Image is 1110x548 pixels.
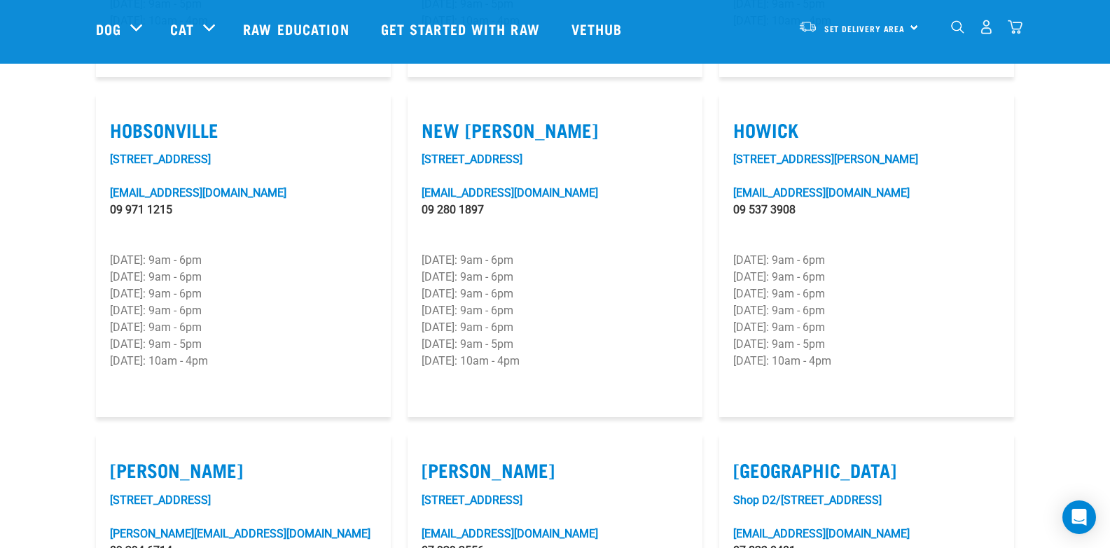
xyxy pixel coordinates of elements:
a: [STREET_ADDRESS] [422,153,522,166]
a: [EMAIL_ADDRESS][DOMAIN_NAME] [733,527,910,540]
p: [DATE]: 9am - 6pm [110,302,377,319]
a: 09 971 1215 [110,203,172,216]
a: [EMAIL_ADDRESS][DOMAIN_NAME] [110,186,286,199]
label: Howick [733,119,1000,141]
p: [DATE]: 9am - 6pm [422,269,688,286]
p: [DATE]: 9am - 6pm [733,302,1000,319]
p: [DATE]: 9am - 6pm [733,286,1000,302]
p: [DATE]: 9am - 6pm [422,252,688,269]
a: [STREET_ADDRESS] [110,153,211,166]
a: [EMAIL_ADDRESS][DOMAIN_NAME] [422,186,598,199]
a: Shop D2/[STREET_ADDRESS] [733,493,882,507]
img: home-icon-1@2x.png [951,20,964,34]
a: [EMAIL_ADDRESS][DOMAIN_NAME] [733,186,910,199]
a: [PERSON_NAME][EMAIL_ADDRESS][DOMAIN_NAME] [110,527,370,540]
a: Cat [170,18,194,39]
a: Dog [96,18,121,39]
p: [DATE]: 9am - 6pm [110,286,377,302]
label: Hobsonville [110,119,377,141]
p: [DATE]: 9am - 6pm [422,319,688,336]
p: [DATE]: 9am - 5pm [110,336,377,353]
p: [DATE]: 10am - 4pm [110,353,377,370]
p: [DATE]: 9am - 6pm [110,252,377,269]
span: Set Delivery Area [824,26,906,31]
a: Get started with Raw [367,1,557,57]
label: [PERSON_NAME] [422,459,688,481]
p: [DATE]: 9am - 6pm [733,252,1000,269]
label: [GEOGRAPHIC_DATA] [733,459,1000,481]
a: 09 280 1897 [422,203,484,216]
img: home-icon@2x.png [1008,20,1022,34]
div: Open Intercom Messenger [1062,500,1096,534]
a: [STREET_ADDRESS][PERSON_NAME] [733,153,918,166]
a: [STREET_ADDRESS] [422,493,522,507]
a: [EMAIL_ADDRESS][DOMAIN_NAME] [422,527,598,540]
label: [PERSON_NAME] [110,459,377,481]
p: [DATE]: 9am - 5pm [422,336,688,353]
p: [DATE]: 9am - 6pm [110,319,377,336]
p: [DATE]: 9am - 6pm [110,269,377,286]
p: [DATE]: 10am - 4pm [733,353,1000,370]
p: [DATE]: 9am - 6pm [733,319,1000,336]
p: [DATE]: 9am - 6pm [422,286,688,302]
img: user.png [979,20,994,34]
a: 09 537 3908 [733,203,796,216]
p: [DATE]: 10am - 4pm [422,353,688,370]
p: [DATE]: 9am - 6pm [422,302,688,319]
img: van-moving.png [798,20,817,33]
p: [DATE]: 9am - 5pm [733,336,1000,353]
a: Raw Education [229,1,366,57]
a: [STREET_ADDRESS] [110,493,211,507]
label: New [PERSON_NAME] [422,119,688,141]
a: Vethub [557,1,640,57]
p: [DATE]: 9am - 6pm [733,269,1000,286]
